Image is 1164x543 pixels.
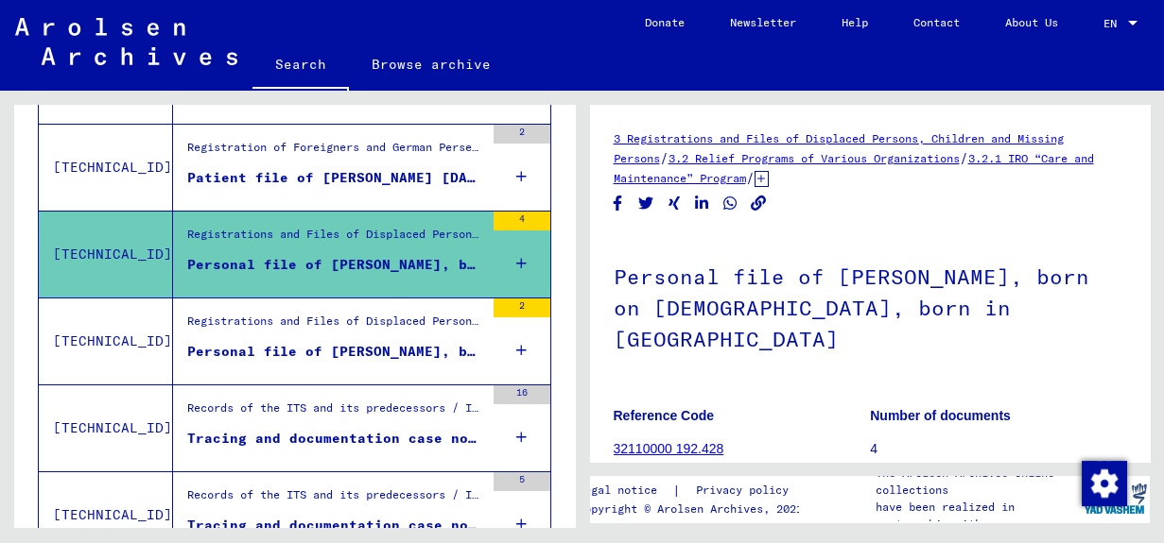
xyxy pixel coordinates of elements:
span: / [746,169,755,186]
div: 5 [494,472,550,491]
img: yv_logo.png [1080,475,1151,522]
a: Privacy policy [681,481,811,501]
h1: Personal file of [PERSON_NAME], born on [DEMOGRAPHIC_DATA], born in [GEOGRAPHIC_DATA] [614,233,1127,379]
button: Share on LinkedIn [692,192,712,215]
div: Personal file of [PERSON_NAME], born on [DEMOGRAPHIC_DATA], born in [GEOGRAPHIC_DATA] and of furt... [187,342,484,362]
button: Share on Twitter [636,192,656,215]
div: Registrations and Files of Displaced Persons, Children and Missing Persons / Relief Programs of V... [187,226,484,252]
img: Arolsen_neg.svg [15,18,237,65]
div: | [578,481,811,501]
div: 4 [494,212,550,230]
span: / [660,149,669,166]
img: Change consent [1082,461,1127,506]
div: 2 [494,298,550,317]
b: Reference Code [614,408,715,423]
p: Copyright © Arolsen Archives, 2021 [578,501,811,518]
button: Share on Xing [665,192,685,215]
a: Legal notice [578,481,672,501]
a: Search [252,42,349,91]
div: Tracing and documentation case no. 1.062.454 for [PERSON_NAME] born [DEMOGRAPHIC_DATA] [187,516,484,535]
a: 32110000 192.428 [614,441,724,456]
td: [TECHNICAL_ID] [39,297,173,384]
button: Share on WhatsApp [721,192,740,215]
div: Patient file of [PERSON_NAME] [DATE] [187,168,484,188]
span: / [960,149,968,166]
p: The Arolsen Archives online collections [876,465,1080,499]
div: Records of the ITS and its predecessors / Inquiry processing / ITS case files as of 1947 / Reposi... [187,399,484,426]
p: have been realized in partnership with [876,499,1080,533]
div: Registration of Foreigners and German Persecutees by Public Institutions, Social Securities and C... [187,139,484,165]
span: EN [1103,17,1124,30]
div: Records of the ITS and its predecessors / Inquiry processing / ITS case files as of 1947 / Reposi... [187,486,484,513]
div: Personal file of [PERSON_NAME], born on [DEMOGRAPHIC_DATA], born in [GEOGRAPHIC_DATA] [187,255,484,275]
button: Share on Facebook [608,192,628,215]
div: Tracing and documentation case no. 1.060.978 for [PERSON_NAME] born [DEMOGRAPHIC_DATA] [187,429,484,449]
a: 3.2 Relief Programs of Various Organizations [669,151,960,165]
a: Browse archive [349,42,513,87]
td: [TECHNICAL_ID] [39,211,173,297]
div: 16 [494,385,550,404]
b: Number of documents [870,408,1011,423]
p: 4 [870,439,1126,459]
button: Copy link [749,192,769,215]
td: [TECHNICAL_ID] [39,124,173,211]
td: [TECHNICAL_ID] [39,384,173,471]
div: Registrations and Files of Displaced Persons, Children and Missing Persons / Relief Programs of V... [187,313,484,339]
a: 3 Registrations and Files of Displaced Persons, Children and Missing Persons [614,131,1064,165]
